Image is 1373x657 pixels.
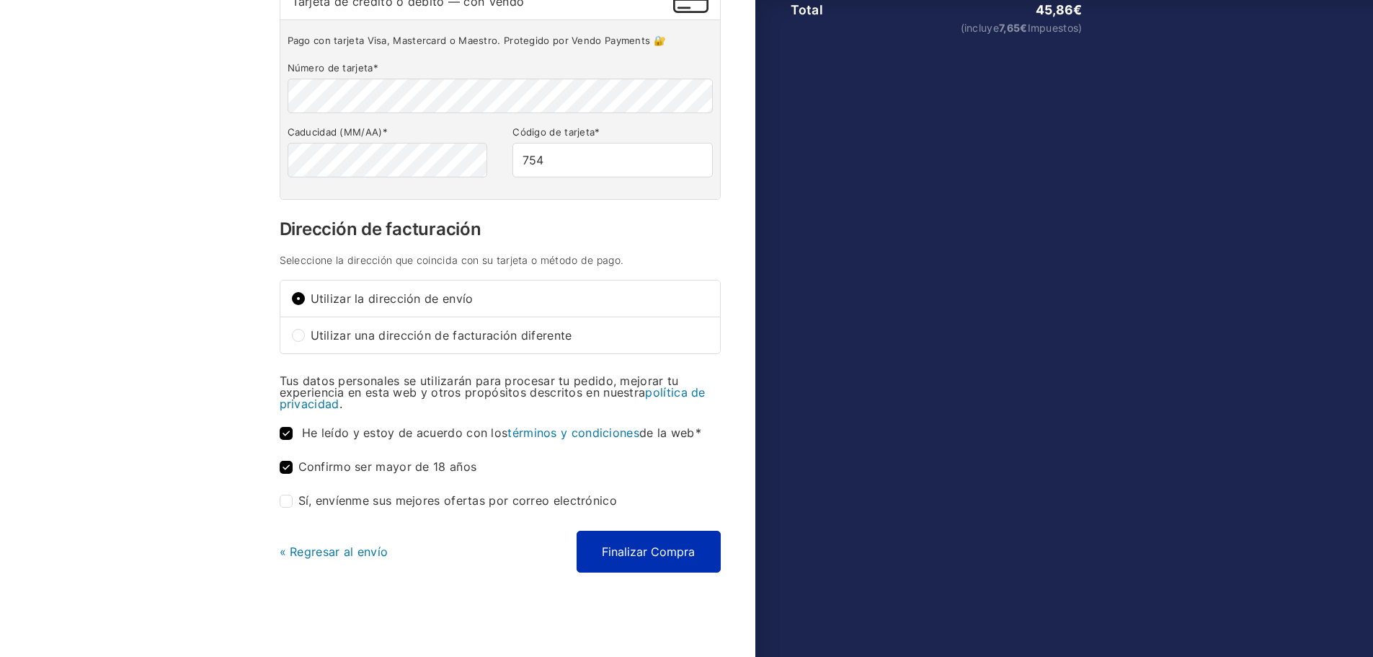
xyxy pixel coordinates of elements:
[888,23,1082,33] small: (incluye Impuestos)
[280,221,721,238] h3: Dirección de facturación
[507,425,639,440] a: términos y condiciones
[302,425,701,440] span: He leído y estoy de acuerdo con los de la web
[280,255,721,265] h4: Seleccione la dirección que coincida con su tarjeta o método de pago.
[1036,2,1083,17] bdi: 45,86
[280,385,706,411] a: política de privacidad
[1073,2,1082,17] span: €
[311,330,708,341] span: Utilizar una dirección de facturación diferente
[1020,22,1027,34] span: €
[280,427,293,440] input: He leído y estoy de acuerdo con lostérminos y condicionesde la web
[280,495,293,508] input: Sí, envíenme sus mejores ofertas por correo electrónico
[280,461,293,474] input: Confirmo ser mayor de 18 años
[280,461,477,474] label: Confirmo ser mayor de 18 años
[512,143,712,177] input: CVV
[288,35,713,47] p: Pago con tarjeta Visa, Mastercard o Maestro. Protegido por Vendo Payments 🔐
[280,375,721,410] p: Tus datos personales se utilizarán para procesar tu pedido, mejorar tu experiencia en esta web y ...
[512,126,712,138] label: Código de tarjeta
[311,293,708,304] span: Utilizar la dirección de envío
[280,544,388,559] a: « Regresar al envío
[280,495,618,508] label: Sí, envíenme sus mejores ofertas por correo electrónico
[577,531,721,573] button: Finalizar Compra
[288,62,713,74] label: Número de tarjeta
[288,126,487,138] label: Caducidad (MM/AA)
[999,22,1028,34] span: 7,65
[790,3,888,17] th: Total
